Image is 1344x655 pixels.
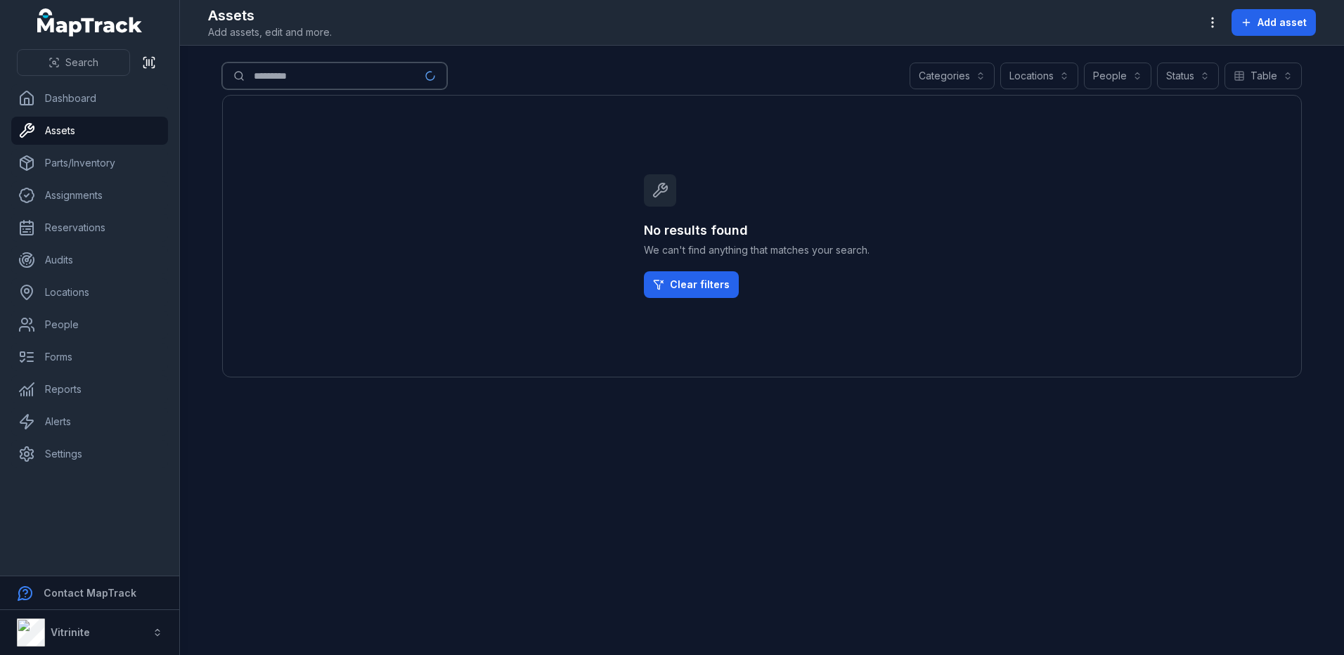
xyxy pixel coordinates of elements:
[44,587,136,599] strong: Contact MapTrack
[17,49,130,76] button: Search
[208,6,332,25] h2: Assets
[1000,63,1078,89] button: Locations
[1258,15,1307,30] span: Add asset
[51,626,90,638] strong: Vitrinite
[644,243,880,257] span: We can't find anything that matches your search.
[644,221,880,240] h3: No results found
[11,440,168,468] a: Settings
[37,8,143,37] a: MapTrack
[1225,63,1302,89] button: Table
[11,311,168,339] a: People
[65,56,98,70] span: Search
[11,246,168,274] a: Audits
[644,271,739,298] a: Clear filters
[11,84,168,112] a: Dashboard
[208,25,332,39] span: Add assets, edit and more.
[910,63,995,89] button: Categories
[1084,63,1151,89] button: People
[11,375,168,403] a: Reports
[11,278,168,306] a: Locations
[1232,9,1316,36] button: Add asset
[11,149,168,177] a: Parts/Inventory
[11,117,168,145] a: Assets
[11,214,168,242] a: Reservations
[11,181,168,209] a: Assignments
[11,408,168,436] a: Alerts
[11,343,168,371] a: Forms
[1157,63,1219,89] button: Status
